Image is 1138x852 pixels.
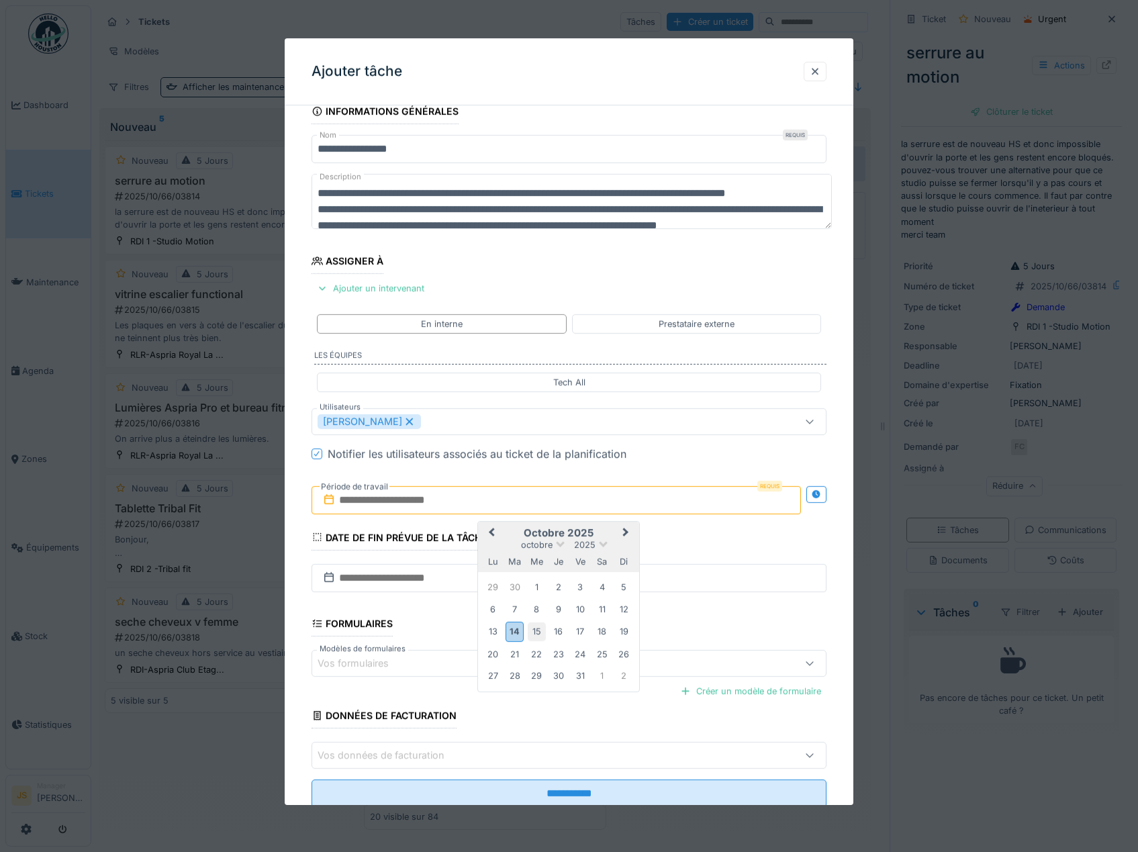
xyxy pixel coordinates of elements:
div: Choose vendredi 3 octobre 2025 [571,579,589,597]
span: 2025 [574,540,596,550]
div: samedi [593,553,611,571]
div: Choose mercredi 29 octobre 2025 [528,667,546,685]
div: Notifier les utilisateurs associés au ticket de la planification [328,446,626,462]
div: dimanche [615,553,633,571]
div: Choose jeudi 23 octobre 2025 [549,645,567,663]
div: Choose mardi 7 octobre 2025 [506,600,524,618]
div: Choose lundi 29 septembre 2025 [484,579,502,597]
div: Choose vendredi 24 octobre 2025 [571,645,589,663]
div: Vos données de facturation [318,749,463,763]
div: Choose jeudi 16 octobre 2025 [549,622,567,641]
div: Choose mercredi 15 octobre 2025 [528,622,546,641]
div: Choose samedi 11 octobre 2025 [593,600,611,618]
span: octobre [521,540,553,550]
div: Choose mardi 28 octobre 2025 [506,667,524,685]
div: Choose jeudi 30 octobre 2025 [549,667,567,685]
div: Formulaires [312,614,393,636]
div: En interne [421,318,463,330]
div: Choose dimanche 26 octobre 2025 [615,645,633,663]
div: mardi [506,553,524,571]
div: Choose lundi 27 octobre 2025 [484,667,502,685]
div: Données de facturation [312,706,457,728]
div: Assigner à [312,251,384,274]
label: Description [317,169,364,185]
div: Choose jeudi 2 octobre 2025 [549,579,567,597]
div: Tech All [553,376,585,389]
h3: Ajouter tâche [312,63,402,80]
div: Choose dimanche 12 octobre 2025 [615,600,633,618]
div: Choose dimanche 19 octobre 2025 [615,622,633,641]
div: Choose mardi 30 septembre 2025 [506,579,524,597]
h2: octobre 2025 [478,527,639,539]
div: Choose vendredi 31 octobre 2025 [571,667,589,685]
div: mercredi [528,553,546,571]
div: Choose samedi 4 octobre 2025 [593,579,611,597]
div: vendredi [571,553,589,571]
div: Choose lundi 13 octobre 2025 [484,622,502,641]
div: Créer un modèle de formulaire [675,682,826,700]
div: Choose vendredi 10 octobre 2025 [571,600,589,618]
div: Informations générales [312,101,459,124]
div: Requis [783,130,808,140]
div: Choose mardi 21 octobre 2025 [506,645,524,663]
div: Choose mercredi 22 octobre 2025 [528,645,546,663]
div: Vos formulaires [318,656,408,671]
label: Période de travail [320,479,389,494]
div: Choose lundi 20 octobre 2025 [484,645,502,663]
div: Requis [757,481,782,491]
div: Choose samedi 18 octobre 2025 [593,622,611,641]
div: Prestataire externe [659,318,734,330]
label: Modèles de formulaires [317,643,408,655]
div: jeudi [549,553,567,571]
div: Choose mercredi 8 octobre 2025 [528,600,546,618]
div: Choose samedi 1 novembre 2025 [593,667,611,685]
div: Choose vendredi 17 octobre 2025 [571,622,589,641]
div: Ajouter un intervenant [312,280,430,298]
div: Choose mardi 14 octobre 2025 [506,622,524,641]
div: Date de fin prévue de la tâche [312,528,489,551]
div: Choose dimanche 2 novembre 2025 [615,667,633,685]
label: Les équipes [314,350,827,365]
div: Choose dimanche 5 octobre 2025 [615,579,633,597]
div: Choose mercredi 1 octobre 2025 [528,579,546,597]
label: Nom [317,130,339,141]
button: Previous Month [479,523,501,545]
div: lundi [484,553,502,571]
div: [PERSON_NAME] [318,414,421,429]
div: Choose lundi 6 octobre 2025 [484,600,502,618]
label: Utilisateurs [317,401,363,413]
div: Choose jeudi 9 octobre 2025 [549,600,567,618]
div: Month octobre, 2025 [482,577,634,687]
div: Choose samedi 25 octobre 2025 [593,645,611,663]
button: Next Month [616,523,638,545]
